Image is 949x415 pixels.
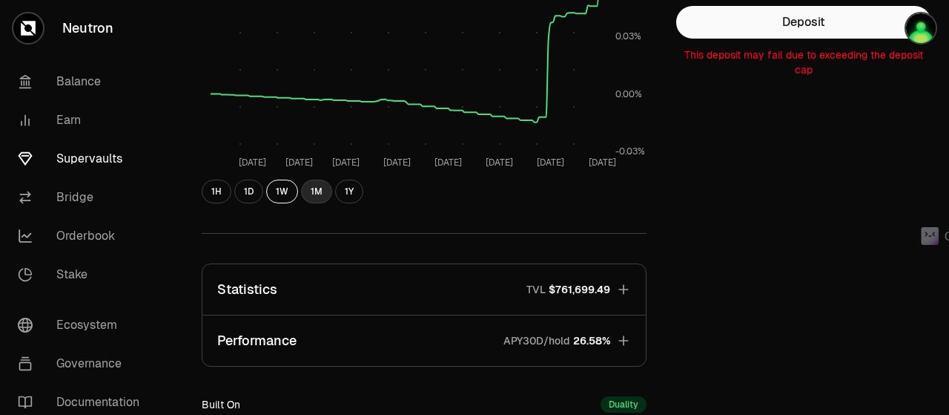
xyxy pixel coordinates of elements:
span: $761,699.49 [549,282,610,297]
button: PerformanceAPY30D/hold26.58% [202,316,646,366]
a: Balance [6,62,160,101]
p: Performance [217,330,297,351]
button: 1D [234,180,263,203]
tspan: -0.03% [615,146,645,157]
button: StatisticsTVL$761,699.49 [202,264,646,315]
a: Bridge [6,178,160,217]
a: Governance [6,344,160,383]
tspan: 0.00% [615,88,642,100]
tspan: [DATE] [434,157,462,169]
a: Ecosystem [6,306,160,344]
button: 1Y [335,180,363,203]
button: 1W [266,180,298,203]
p: This deposit may fail due to exceeding the deposit cap [676,48,931,77]
tspan: [DATE] [589,157,616,169]
button: Deposit [676,6,931,39]
tspan: 0.03% [615,30,641,42]
p: Statistics [217,279,277,300]
tspan: [DATE] [285,157,313,169]
a: Stake [6,255,160,294]
tspan: [DATE] [486,157,513,169]
a: Earn [6,101,160,140]
div: Built On [202,397,240,412]
a: Orderbook [6,217,160,255]
p: APY30D/hold [503,333,570,348]
button: 1M [301,180,332,203]
a: Supervaults [6,140,160,178]
tspan: [DATE] [383,157,411,169]
tspan: [DATE] [239,157,266,169]
tspan: [DATE] [332,157,360,169]
tspan: [DATE] [537,157,564,169]
button: 1H [202,180,231,203]
p: TVL [526,282,546,297]
img: Kycka wallet [906,13,936,43]
div: Duality [601,396,647,413]
span: 26.58% [573,333,610,348]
